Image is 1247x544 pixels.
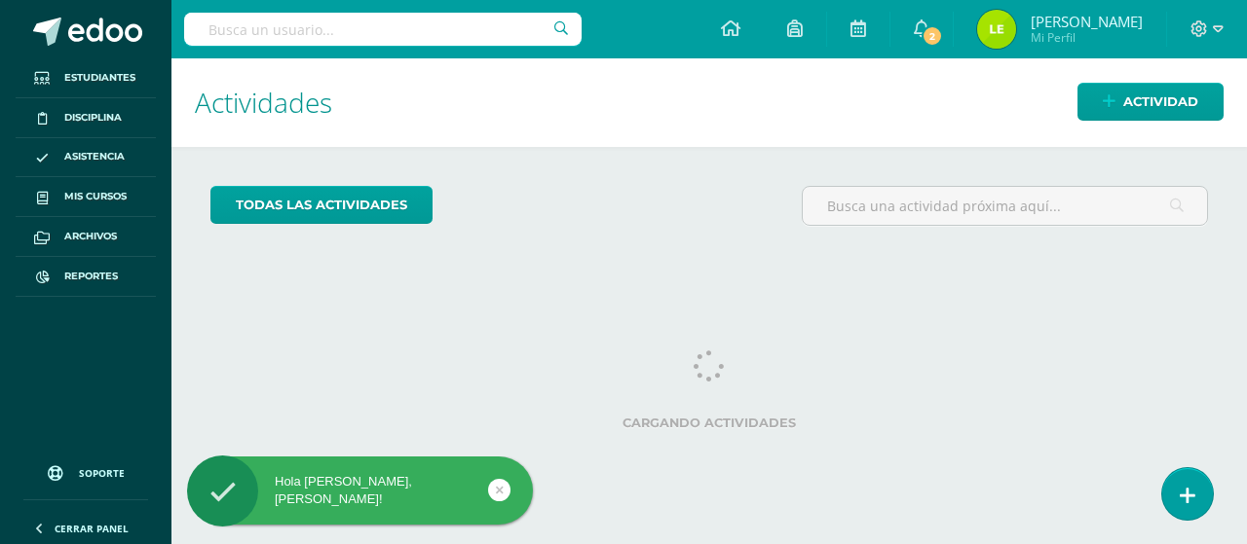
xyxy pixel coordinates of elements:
[1031,29,1143,46] span: Mi Perfil
[16,217,156,257] a: Archivos
[803,187,1207,225] input: Busca una actividad próxima aquí...
[187,473,533,508] div: Hola [PERSON_NAME], [PERSON_NAME]!
[16,98,156,138] a: Disciplina
[210,186,433,224] a: todas las Actividades
[16,58,156,98] a: Estudiantes
[184,13,582,46] input: Busca un usuario...
[64,189,127,204] span: Mis cursos
[1031,12,1143,31] span: [PERSON_NAME]
[64,269,118,284] span: Reportes
[1123,84,1198,120] span: Actividad
[16,257,156,297] a: Reportes
[16,138,156,178] a: Asistencia
[977,10,1016,49] img: 3b57ba69b96dd5213f6313e9886ee7de.png
[16,177,156,217] a: Mis cursos
[64,229,117,244] span: Archivos
[23,447,148,494] a: Soporte
[64,70,135,86] span: Estudiantes
[210,416,1208,430] label: Cargando actividades
[55,522,129,535] span: Cerrar panel
[922,25,943,47] span: 2
[64,110,122,126] span: Disciplina
[1077,83,1224,121] a: Actividad
[79,466,125,480] span: Soporte
[195,58,1224,147] h1: Actividades
[64,149,125,164] span: Asistencia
